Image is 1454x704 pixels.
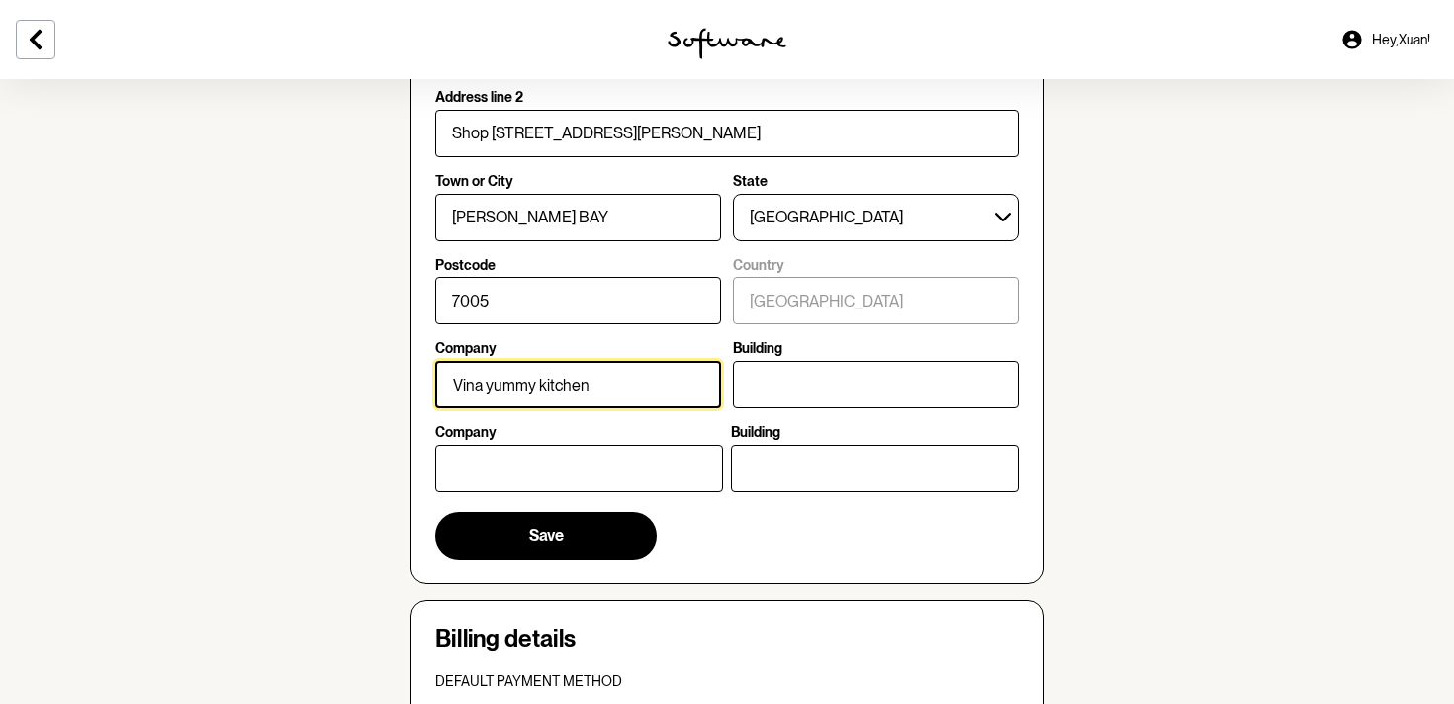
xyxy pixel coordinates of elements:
[1328,16,1442,63] a: Hey,Xuan!
[435,512,657,560] button: Save
[529,526,564,545] span: Save
[435,673,622,689] span: Default payment method
[435,89,523,106] p: Address line 2
[435,340,497,357] p: Company
[435,625,1019,654] h4: Billing details
[733,340,782,357] p: Building
[435,424,497,441] p: Company
[435,110,1019,157] input: Address line 2
[435,194,721,241] input: Town or City
[435,173,513,190] p: Town or City
[668,28,786,59] img: software logo
[733,173,768,190] p: State
[733,257,784,274] p: Country
[731,424,780,441] p: Building
[1372,32,1430,48] span: Hey, Xuan !
[435,277,721,324] input: Postcode
[435,257,496,274] p: Postcode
